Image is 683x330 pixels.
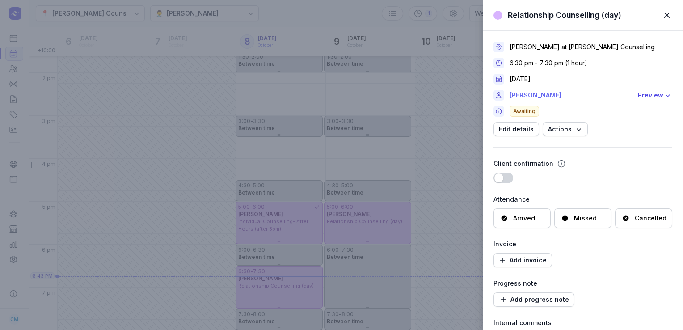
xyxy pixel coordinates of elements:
[493,122,539,136] button: Edit details
[513,214,535,223] div: Arrived
[638,90,663,101] div: Preview
[493,158,553,169] div: Client confirmation
[510,75,531,84] div: [DATE]
[510,42,655,51] div: [PERSON_NAME] at [PERSON_NAME] Counselling
[508,10,621,21] div: Relationship Counselling (day)
[499,124,534,135] span: Edit details
[543,122,588,136] button: Actions
[638,90,672,101] button: Preview
[510,90,632,101] a: [PERSON_NAME]
[493,317,672,328] div: Internal comments
[548,124,582,135] span: Actions
[574,214,597,223] div: Missed
[493,239,672,250] div: Invoice
[510,106,539,117] span: Awaiting
[493,278,672,289] div: Progress note
[510,59,587,68] div: 6:30 pm - 7:30 pm (1 hour)
[499,255,547,266] span: Add invoice
[499,294,569,305] span: Add progress note
[635,214,666,223] div: Cancelled
[493,194,672,205] div: Attendance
